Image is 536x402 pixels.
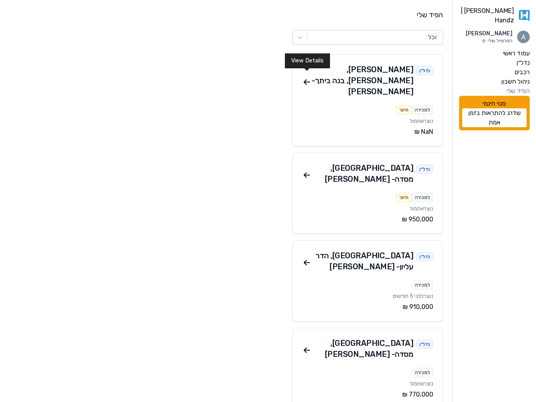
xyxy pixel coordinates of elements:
[516,58,530,68] label: נדל״ן
[412,280,433,290] div: למכירה
[416,66,433,75] div: נדל״ן
[466,38,512,44] p: הפרופיל שלי
[501,77,530,86] label: ניהול חשבון
[416,164,433,174] div: נדל״ן
[416,340,433,349] div: נדל״ן
[312,250,414,272] div: [GEOGRAPHIC_DATA] , הדר עליון - [PERSON_NAME]
[459,30,530,44] a: תמונת פרופיל[PERSON_NAME]הפרופיל שלי
[412,105,433,115] div: למכירה
[312,163,414,185] div: [GEOGRAPHIC_DATA] , מסדה - [PERSON_NAME]
[396,193,412,202] div: תיווך
[459,68,530,77] a: רכבים
[410,205,433,212] span: נוצר אתמול
[412,193,433,202] div: למכירה
[312,64,414,97] div: [PERSON_NAME] , [PERSON_NAME], בנה ביתך - [PERSON_NAME]
[503,49,530,58] label: עמוד ראשי
[514,68,530,77] label: רכבים
[393,293,433,300] span: נוצר לפני 5 חודשים
[302,302,433,312] div: ‏910,000 ‏₪
[459,96,530,130] div: מנוי חינמי
[396,105,412,115] div: תיווך
[302,390,433,399] div: ‏770,000 ‏₪
[302,127,433,137] div: ‏NaN ‏₪
[410,118,433,124] span: נוצר אתמול
[462,108,527,127] a: שדרג להתראות בזמן אמת
[9,9,443,20] h1: הפיד שלי
[507,86,530,96] label: הפיד שלי
[312,338,414,360] div: [GEOGRAPHIC_DATA] , מסדה - [PERSON_NAME]
[302,215,433,224] div: ‏950,000 ‏₪
[412,368,433,377] div: למכירה
[416,252,433,261] div: נדל״ן
[517,31,530,43] img: תמונת פרופיל
[410,380,433,387] span: נוצר אתמול
[459,6,530,25] a: [PERSON_NAME] | Handz
[459,58,530,68] a: נדל״ן
[459,86,530,96] a: הפיד שלי
[459,49,530,58] a: עמוד ראשי
[459,77,530,86] a: ניהול חשבון
[466,30,512,38] p: [PERSON_NAME]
